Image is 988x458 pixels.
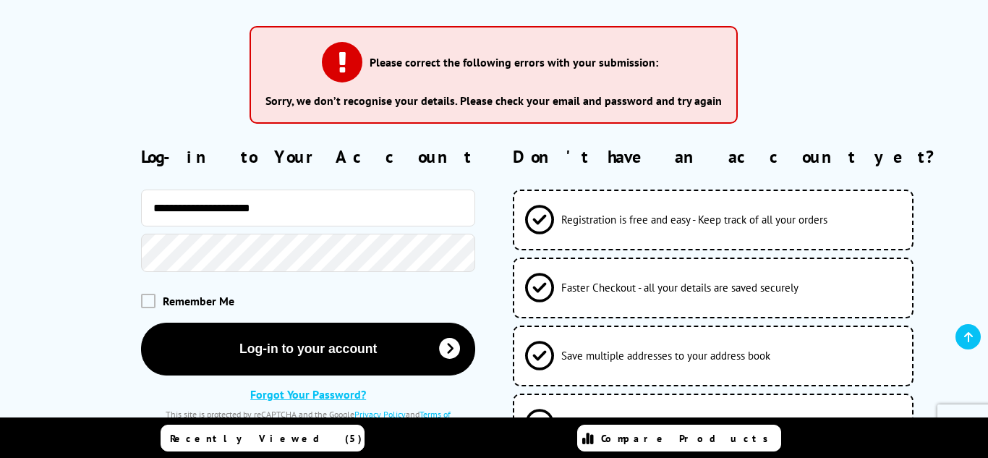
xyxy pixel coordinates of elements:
[141,145,475,168] h2: Log-in to Your Account
[561,213,827,226] span: Registration is free and easy - Keep track of all your orders
[250,387,366,402] a: Forgot Your Password?
[561,349,770,362] span: Save multiple addresses to your address book
[601,432,776,445] span: Compare Products
[170,432,362,445] span: Recently Viewed (5)
[354,409,406,420] a: Privacy Policy
[141,409,475,431] div: This site is protected by reCAPTCHA and the Google and apply.
[163,294,234,308] span: Remember Me
[161,425,365,451] a: Recently Viewed (5)
[513,145,958,168] h2: Don't have an account yet?
[561,281,799,294] span: Faster Checkout - all your details are saved securely
[265,93,722,108] li: Sorry, we don’t recognise your details. Please check your email and password and try again
[370,55,658,69] h3: Please correct the following errors with your submission:
[141,323,475,376] button: Log-in to your account
[577,425,781,451] a: Compare Products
